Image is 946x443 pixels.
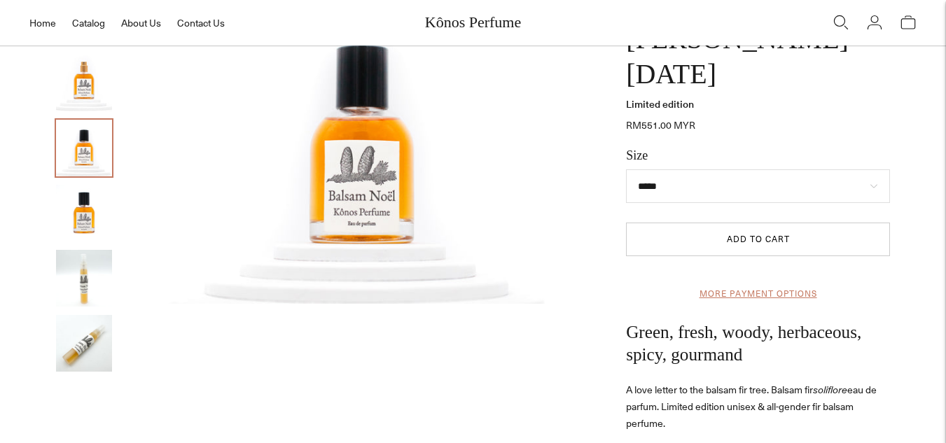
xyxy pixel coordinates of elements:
[626,118,695,132] span: RM551.00 MYR
[56,185,112,241] button: Change image to image 4
[56,315,112,372] button: Change image to image 6
[56,55,112,111] button: Change image to image 2
[56,120,112,176] button: Change image to image 3
[177,7,225,38] a: Contact Us
[626,287,890,302] a: More payment options
[29,7,56,38] a: Home
[727,233,790,245] span: Add to cart
[425,14,521,31] span: Kônos Perfume
[831,7,851,38] a: Open quick search
[626,381,890,432] p: A love letter to the balsam fir tree. Balsam fir eau de parfum. Limited edition unisex & all-gend...
[121,7,161,38] a: About Us
[626,223,890,256] button: Add to cart
[626,148,648,164] label: Size
[813,382,847,396] em: soliflore
[626,22,890,92] h1: [PERSON_NAME][DATE]
[626,321,890,367] h2: Green, fresh, woody, herbaceous, spicy, gourmand
[56,250,112,307] button: Change image to image 5
[865,7,884,38] a: Login
[626,97,694,111] strong: Limited edition
[425,7,521,38] a: Kônos Perfume
[72,7,105,38] a: Catalog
